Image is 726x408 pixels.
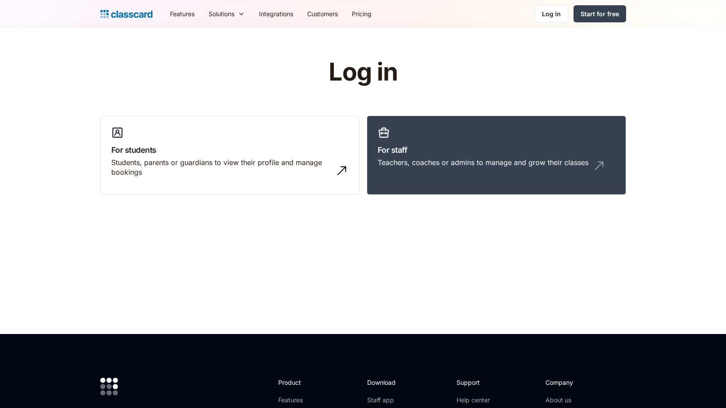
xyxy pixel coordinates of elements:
[378,144,615,156] h3: For staff
[457,396,492,404] a: Help center
[100,116,360,195] a: For studentsStudents, parents or guardians to view their profile and manage bookings
[545,378,604,387] h2: Company
[111,144,349,156] h3: For students
[345,4,379,24] a: Pricing
[545,396,604,404] a: About us
[367,378,403,387] h2: Download
[224,59,502,86] h1: Log in
[252,4,300,24] a: Integrations
[300,4,345,24] a: Customers
[457,378,492,387] h2: Support
[367,116,626,195] a: For staffTeachers, coaches or admins to manage and grow their classes
[111,158,331,177] div: Students, parents or guardians to view their profile and manage bookings
[378,158,588,167] div: Teachers, coaches or admins to manage and grow their classes
[278,378,325,387] h2: Product
[163,4,202,24] a: Features
[209,9,234,18] div: Solutions
[367,396,403,404] a: Staff app
[574,5,626,22] a: Start for free
[581,9,619,18] div: Start for free
[100,8,152,20] a: Logo
[542,9,561,18] div: Log in
[535,5,568,23] a: Log in
[278,396,325,404] a: Features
